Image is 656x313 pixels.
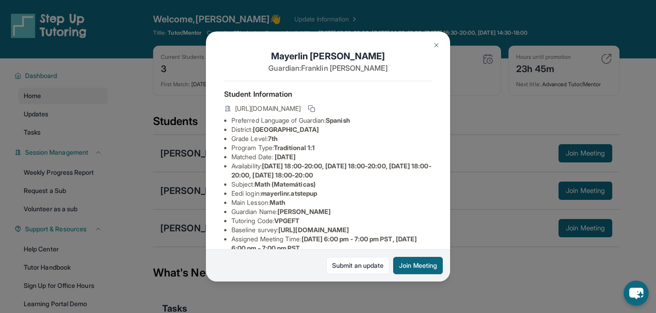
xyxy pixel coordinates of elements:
li: Main Lesson : [231,198,432,207]
span: [GEOGRAPHIC_DATA] [253,125,319,133]
li: Eedi login : [231,189,432,198]
span: Traditional 1:1 [274,144,315,151]
li: Preferred Language of Guardian: [231,116,432,125]
li: Assigned Meeting Time : [231,235,432,253]
span: Math (Matemáticas) [255,180,316,188]
span: Spanish [326,116,350,124]
li: Availability: [231,162,432,180]
button: chat-button [624,281,649,306]
li: Program Type: [231,143,432,152]
span: [URL][DOMAIN_NAME] [235,104,301,113]
span: [URL][DOMAIN_NAME] [278,226,349,234]
span: Math [270,198,285,206]
li: Guardian Name : [231,207,432,216]
span: VPGEFT [274,217,299,224]
h4: Student Information [224,89,432,99]
span: [PERSON_NAME] [277,208,331,215]
li: Subject : [231,180,432,189]
a: Submit an update [326,257,389,274]
li: Grade Level: [231,134,432,143]
span: 7th [268,135,277,142]
button: Copy link [306,103,317,114]
h1: Mayerlin [PERSON_NAME] [224,50,432,63]
span: [DATE] [275,153,296,161]
li: Matched Date: [231,152,432,162]
p: Guardian: Franklin [PERSON_NAME] [224,63,432,73]
span: mayerlinr.atstepup [261,189,317,197]
li: Tutoring Code : [231,216,432,225]
li: District: [231,125,432,134]
button: Join Meeting [393,257,443,274]
li: Baseline survey : [231,225,432,235]
span: [DATE] 18:00-20:00, [DATE] 18:00-20:00, [DATE] 18:00-20:00, [DATE] 18:00-20:00 [231,162,431,179]
span: [DATE] 6:00 pm - 7:00 pm PST, [DATE] 6:00 pm - 7:00 pm PST [231,235,417,252]
img: Close Icon [433,42,440,49]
